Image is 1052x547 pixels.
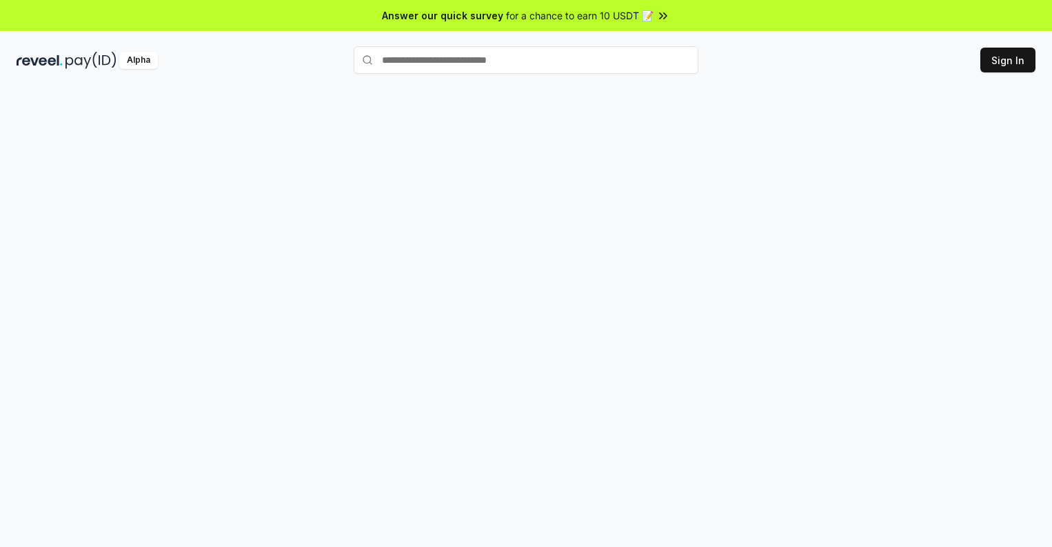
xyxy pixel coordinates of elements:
[980,48,1035,72] button: Sign In
[119,52,158,69] div: Alpha
[17,52,63,69] img: reveel_dark
[65,52,117,69] img: pay_id
[506,8,654,23] span: for a chance to earn 10 USDT 📝
[382,8,503,23] span: Answer our quick survey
